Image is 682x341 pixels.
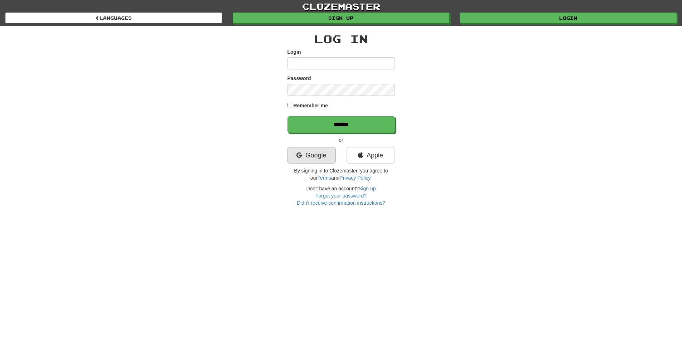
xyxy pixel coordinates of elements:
a: Apple [347,147,395,164]
a: Didn't receive confirmation instructions? [297,200,385,206]
div: Don't have an account? [287,185,395,206]
a: Languages [5,13,222,23]
h2: Log In [287,33,395,45]
a: Sign up [359,186,376,191]
a: Sign up [233,13,449,23]
a: Terms [318,175,331,181]
label: Password [287,75,311,82]
p: or [287,136,395,143]
label: Remember me [293,102,328,109]
a: Login [460,13,677,23]
label: Login [287,48,301,55]
a: Forgot your password? [315,193,367,199]
a: Privacy Policy [339,175,370,181]
a: Google [287,147,336,164]
p: By signing in to Clozemaster, you agree to our and . [287,167,395,181]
